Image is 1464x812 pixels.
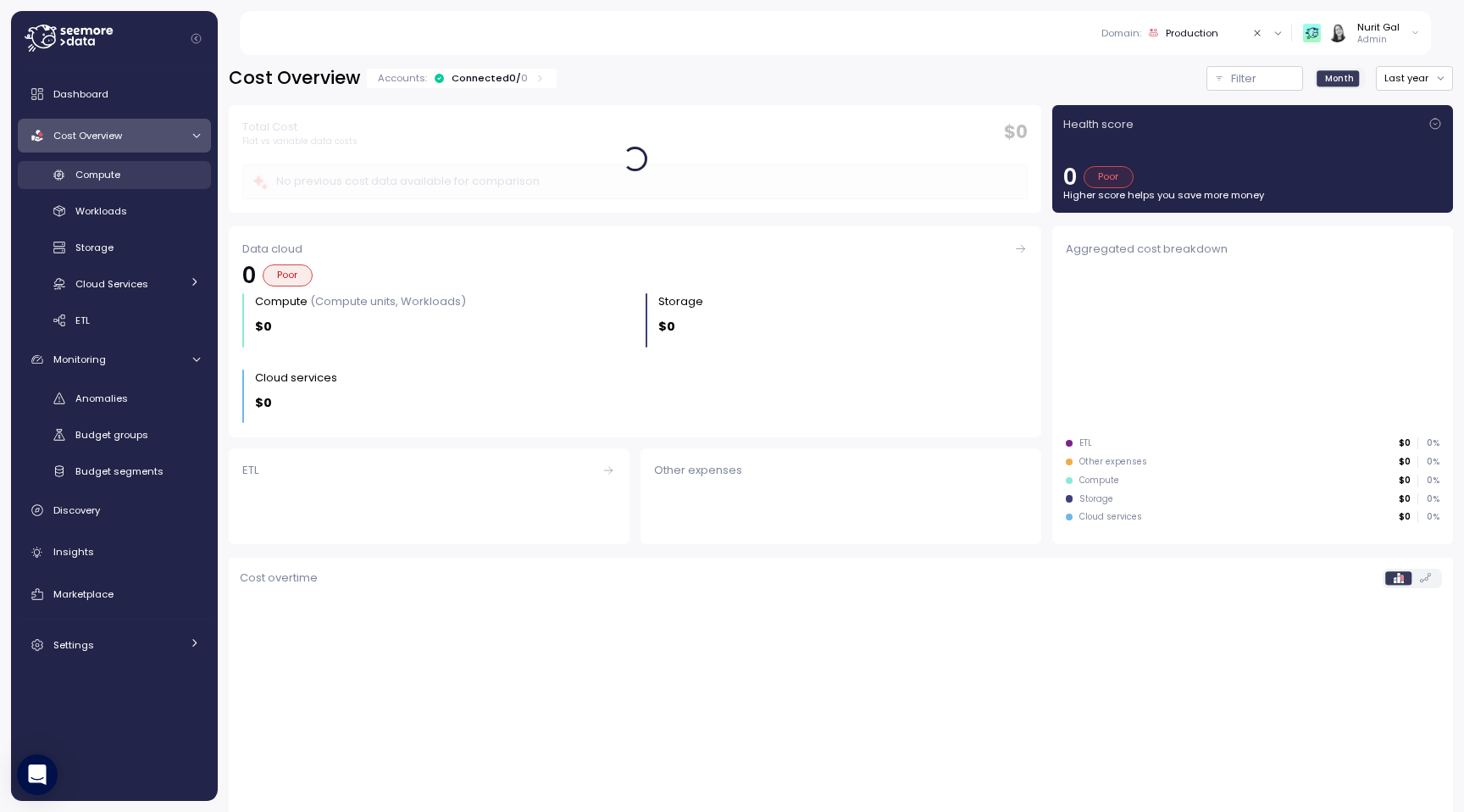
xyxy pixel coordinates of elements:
a: ETL [18,306,211,334]
a: Monitoring [18,342,211,376]
div: Accounts:Connected0/0 [367,69,557,88]
a: Insights [18,536,211,570]
span: Month [1325,72,1354,85]
a: Settings [18,628,211,662]
h2: Cost Overview [229,66,360,91]
p: Accounts: [378,71,427,85]
div: ETL [242,462,616,479]
div: Poor [1084,166,1134,188]
p: 0 [521,71,528,85]
span: Anomalies [75,392,128,405]
div: Data cloud [242,241,1028,258]
div: Open Intercom Messenger [17,754,58,795]
p: Health score [1063,116,1134,133]
span: Discovery [53,503,100,517]
p: $0 [658,317,675,336]
div: ETL [1079,437,1092,449]
div: Storage [658,293,703,310]
button: Last year [1376,66,1453,91]
img: 65f98ecb31a39d60f1f315eb.PNG [1303,24,1321,42]
p: 0 % [1418,437,1439,449]
p: Filter [1231,70,1256,87]
p: $0 [1399,511,1411,523]
a: Storage [18,234,211,262]
a: Dashboard [18,77,211,111]
span: ETL [75,314,90,327]
span: Settings [53,638,94,652]
span: Insights [53,545,94,559]
span: Workloads [75,204,127,218]
span: Compute [75,168,120,181]
span: Marketplace [53,587,114,601]
p: 0 % [1418,475,1439,487]
button: Filter [1206,66,1303,91]
a: Anomalies [18,385,211,413]
p: $0 [255,393,272,413]
p: 0 [1063,166,1077,188]
p: Higher score helps you save more money [1063,188,1442,202]
div: Cloud services [1079,511,1142,523]
a: Data cloud0PoorCompute (Compute units, Workloads)$0Storage $0Cloud services $0 [229,226,1041,437]
span: Monitoring [53,353,106,366]
span: Storage [75,241,114,254]
button: Clear value [1250,25,1266,41]
a: Marketplace [18,577,211,611]
div: Compute [255,293,466,310]
span: Budget segments [75,464,164,478]
img: ACg8ocIVugc3DtI--ID6pffOeA5XcvoqExjdOmyrlhjOptQpqjom7zQ=s96-c [1328,24,1346,42]
a: Compute [18,161,211,189]
div: Connected 0 / [452,71,528,85]
p: Cost overtime [240,570,318,587]
a: ETL [229,448,629,544]
p: 0 % [1418,511,1439,523]
div: Compute [1079,475,1119,487]
p: 0 % [1418,493,1439,505]
a: Cloud Services [18,270,211,298]
p: (Compute units, Workloads) [310,293,466,309]
p: $0 [1399,493,1411,505]
div: Nurit Gal [1357,20,1400,34]
a: Budget segments [18,457,211,485]
div: Other expenses [654,462,1028,479]
a: Discovery [18,493,211,527]
div: Poor [263,264,313,286]
span: Budget groups [75,428,148,442]
p: $0 [1399,456,1411,468]
p: $0 [1399,475,1411,487]
p: 0 [242,264,256,286]
div: Production [1166,26,1218,40]
a: Workloads [18,197,211,225]
div: Cloud services [255,370,337,387]
span: Cloud Services [75,277,148,291]
div: Other expenses [1079,456,1147,468]
p: 0 % [1418,456,1439,468]
a: Budget groups [18,421,211,449]
p: $0 [1399,437,1411,449]
div: Aggregated cost breakdown [1066,241,1439,258]
a: Cost Overview [18,119,211,153]
p: $0 [255,317,272,336]
button: Collapse navigation [186,32,207,45]
span: Dashboard [53,87,108,101]
div: Storage [1079,493,1113,505]
p: Admin [1357,34,1400,46]
p: Domain : [1101,26,1141,40]
span: Cost Overview [53,129,122,142]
